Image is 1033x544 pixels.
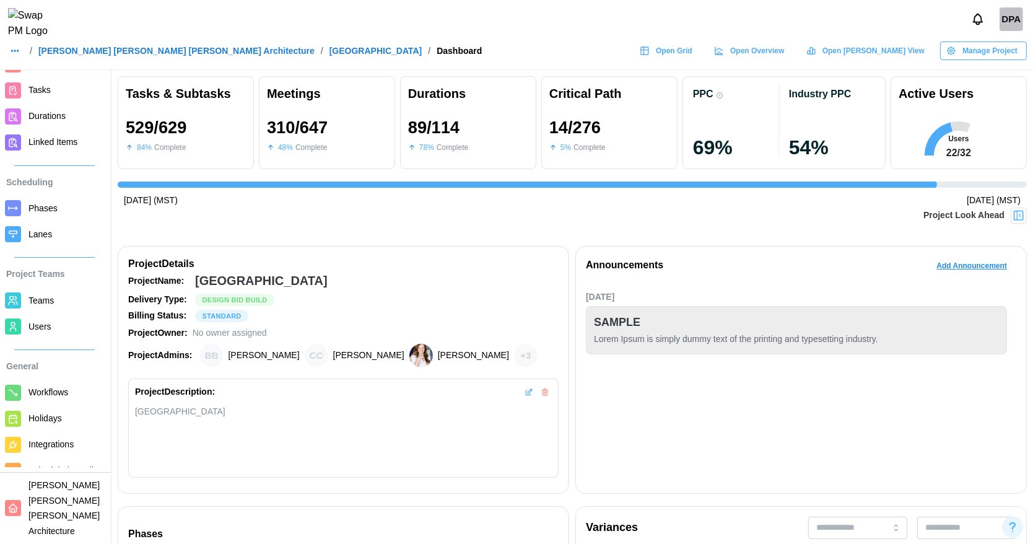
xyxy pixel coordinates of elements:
[124,194,178,208] div: [DATE] (MST)
[8,8,58,39] img: Swap PM Logo
[305,344,328,367] div: Chris Cosenza
[267,84,387,103] div: Meetings
[295,142,327,154] div: Complete
[437,46,482,55] div: Dashboard
[730,42,784,59] span: Open Overview
[438,349,509,362] div: [PERSON_NAME]
[137,142,152,154] div: 84 %
[28,229,52,239] span: Lanes
[1000,7,1023,31] a: Daud Platform admin
[573,142,605,154] div: Complete
[28,203,58,213] span: Phases
[514,344,538,367] div: + 3
[128,274,190,288] div: Project Name:
[329,46,422,55] a: [GEOGRAPHIC_DATA]
[940,42,1027,60] button: Manage Project
[128,257,559,272] div: Project Details
[333,349,404,362] div: [PERSON_NAME]
[38,46,315,55] a: [PERSON_NAME] [PERSON_NAME] [PERSON_NAME] Architecture
[936,257,1007,274] span: Add Announcement
[899,84,974,103] div: Active Users
[586,291,1007,304] div: [DATE]
[967,194,1021,208] div: [DATE] (MST)
[126,118,186,137] div: 529 / 629
[128,328,188,338] strong: Project Owner:
[195,271,328,291] div: [GEOGRAPHIC_DATA]
[428,46,430,55] div: /
[28,480,100,536] span: [PERSON_NAME] [PERSON_NAME] [PERSON_NAME] Architecture
[30,46,32,55] div: /
[128,527,564,542] div: Phases
[800,42,934,60] a: Open [PERSON_NAME] View
[708,42,794,60] a: Open Overview
[634,42,702,60] a: Open Grid
[135,405,552,418] div: [GEOGRAPHIC_DATA]
[28,465,98,475] span: Scheduled Emails
[927,257,1016,275] button: Add Announcement
[128,309,190,323] div: Billing Status:
[962,42,1018,59] span: Manage Project
[409,344,433,367] img: Heather Bemis
[408,84,528,103] div: Durations
[203,310,242,322] span: STANDARD
[203,294,268,305] span: Design Bid Build
[923,209,1005,222] div: Project Look Ahead
[321,46,323,55] div: /
[28,413,62,423] span: Holidays
[1000,7,1023,31] div: DPA
[28,322,51,331] span: Users
[28,296,54,305] span: Teams
[693,88,713,100] div: PPC
[128,350,192,360] strong: Project Admins:
[28,137,77,147] span: Linked Items
[278,142,293,154] div: 48 %
[437,142,468,154] div: Complete
[28,85,51,95] span: Tasks
[28,387,68,397] span: Workflows
[128,293,190,307] div: Delivery Type:
[549,118,601,137] div: 14 / 276
[789,88,851,100] div: Industry PPC
[28,111,66,121] span: Durations
[586,258,663,273] div: Announcements
[228,349,299,362] div: [PERSON_NAME]
[789,138,875,157] div: 54 %
[267,118,328,137] div: 310 / 647
[586,519,638,537] div: Variances
[28,439,74,449] span: Integrations
[967,9,988,30] button: Notifications
[1013,209,1025,222] img: Project Look Ahead Button
[193,327,267,340] div: No owner assigned
[126,84,246,103] div: Tasks & Subtasks
[594,314,640,331] div: SAMPLE
[135,385,215,399] div: Project Description:
[693,138,779,157] div: 69 %
[656,42,692,59] span: Open Grid
[199,344,223,367] div: Brian Baldwin
[822,42,925,59] span: Open [PERSON_NAME] View
[549,84,669,103] div: Critical Path
[408,118,460,137] div: 89 / 114
[560,142,571,154] div: 5 %
[419,142,434,154] div: 78 %
[154,142,186,154] div: Complete
[594,333,999,346] div: Lorem Ipsum is simply dummy text of the printing and typesetting industry.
